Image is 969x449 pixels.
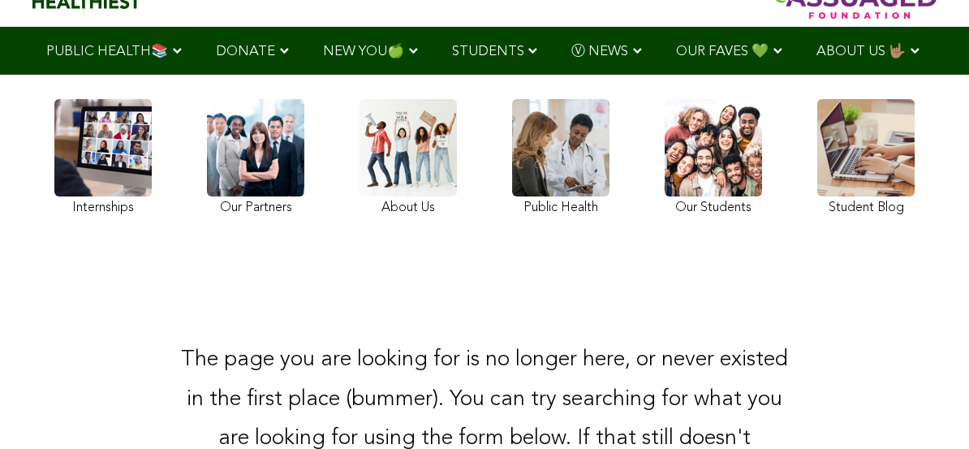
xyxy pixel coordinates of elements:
[571,45,628,58] span: Ⓥ NEWS
[22,27,947,75] div: Navigation Menu
[816,45,906,58] span: ABOUT US 🤟🏽
[676,45,769,58] span: OUR FAVES 💚
[323,45,404,58] span: NEW YOU🍏
[452,45,524,58] span: STUDENTS
[888,371,969,449] iframe: Chat Widget
[216,45,275,58] span: DONATE
[46,45,168,58] span: PUBLIC HEALTH📚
